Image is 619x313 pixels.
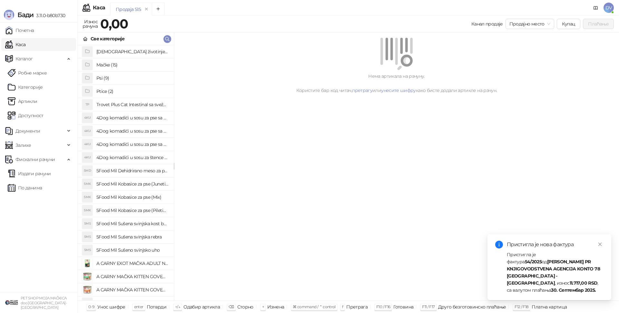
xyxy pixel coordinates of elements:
a: Документација [591,3,601,13]
a: Категорије [8,81,43,94]
h4: 5Food Mil Kobasice za pse (Piletina) [96,205,169,216]
h4: [DEMOGRAPHIC_DATA] životinje (3) [96,46,169,57]
div: 5MK [82,205,93,216]
div: grid [78,45,174,300]
a: Close [596,241,604,248]
div: Нема артикала на рачуну. Користите бар код читач, или како бисте додали артикле на рачун. [182,73,611,94]
div: Одабир артикла [183,303,220,311]
h4: Mačke (15) [96,60,169,70]
h4: A CARNY MAČKA KITTEN GOVEDINA,TELETINA I PILETINA 200g [96,285,169,295]
div: Пристигла је фактура од , износ , са валутом плаћања [507,251,604,294]
div: Потврди [147,303,167,311]
h4: 5Food Mil Sušena svinjska rebra [96,232,169,242]
img: Slika [82,285,93,295]
span: F11 / F17 [422,304,435,309]
div: Друго безготовинско плаћање [438,303,506,311]
a: Доступност [8,109,44,122]
strong: 0,00 [100,16,128,32]
div: 5MS [82,218,93,229]
strong: [PERSON_NAME] PR KNJIGOVODSTVENA AGENCIJA KONTO 78 [GEOGRAPHIC_DATA] - [GEOGRAPHIC_DATA] [507,259,600,286]
h4: 5Food Mil Sušena svinjska kost buta [96,218,169,229]
div: 4KU [82,113,93,123]
span: + [262,304,264,309]
a: унесите шифру [381,87,416,93]
div: Каса [93,5,105,10]
h4: 5Food Mil Kobasice za pse (Junetina) [96,179,169,189]
div: Сторно [237,303,253,311]
h4: Psi (9) [96,73,169,83]
span: ⌘ command / ⌃ control [293,304,336,309]
small: PET SHOP MOJA MAČKICA doo [GEOGRAPHIC_DATA]-[GEOGRAPHIC_DATA] [21,296,67,310]
a: Почетна [5,24,34,37]
div: Претрага [346,303,368,311]
span: Бади [17,11,34,19]
span: F12 / F18 [515,304,528,309]
span: Документи [15,125,40,137]
span: DV [604,3,614,13]
span: ↑/↓ [175,304,180,309]
img: Slika [82,258,93,268]
div: 4KU [82,139,93,149]
h4: A CARNY EXOT MAČKA ADULT NOJ 85g [96,258,169,268]
div: Унос шифре [97,303,125,311]
div: 5MK [82,179,93,189]
span: info-circle [495,241,503,248]
span: close [598,242,602,247]
button: Add tab [152,3,165,15]
div: Продаја 515 [116,6,141,13]
a: Издати рачуни [8,167,51,180]
div: Све категорије [91,35,124,42]
h4: 5Food Mil Dehidrirano meso za pse [96,166,169,176]
span: f [342,304,343,309]
div: 4KU [82,152,93,163]
strong: 11.717,00 RSD [570,280,598,286]
div: Измена [267,303,284,311]
span: Фискални рачуни [15,153,55,166]
div: Пристигла је нова фактура [507,241,604,248]
div: 5MD [82,166,93,176]
button: Купац [557,19,581,29]
h4: Trovet Plus Cat Intestinal sa svežom ribom (85g) [96,99,169,110]
span: F10 / F16 [376,304,390,309]
div: ABP [82,298,93,308]
div: 5MK [82,192,93,202]
button: Плаћање [583,19,614,29]
h4: A CARNY MAČKA KITTEN GOVEDINA,PILETINA I ZEC 200g [96,271,169,282]
span: Продајно место [509,19,550,29]
strong: 54/2025 [525,259,542,265]
div: Платна картица [532,303,567,311]
img: Slika [82,271,93,282]
h4: ADIVA Biotic Powder (1 kesica) [96,298,169,308]
h4: 4Dog komadići u sosu za pse sa piletinom (100g) [96,126,169,136]
h4: 5Food Mil Kobasice za pse (Mix) [96,192,169,202]
h4: 5Food Mil Sušeno svinjsko uho [96,245,169,255]
a: претрагу [352,87,372,93]
h4: 4Dog komadići u sosu za pse sa govedinom (100g) [96,113,169,123]
button: remove [142,6,151,12]
div: 5MS [82,245,93,255]
div: Износ рачуна [81,17,99,30]
h4: 4Dog komadići u sosu za štence sa piletinom (100g) [96,152,169,163]
span: 0-9 [88,304,94,309]
strong: 30. Септембар 2025. [551,287,596,293]
a: ArtikliАртикли [8,95,37,108]
span: Залихе [15,139,31,152]
span: Каталог [15,52,33,65]
div: TP [82,99,93,110]
span: enter [134,304,143,309]
a: Каса [5,38,25,51]
div: 4KU [82,126,93,136]
span: ⌫ [229,304,234,309]
div: 5MS [82,232,93,242]
a: Робне марке [8,66,47,79]
h4: 4Dog komadići u sosu za pse sa piletinom i govedinom (4x100g) [96,139,169,149]
h4: Ptice (2) [96,86,169,96]
div: Канал продаје [471,20,503,27]
div: Готовина [393,303,413,311]
img: Logo [4,10,14,20]
img: 64x64-companyLogo-9f44b8df-f022-41eb-b7d6-300ad218de09.png [5,296,18,309]
span: 3.11.0-b80b730 [34,13,65,18]
a: По данима [8,181,42,194]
